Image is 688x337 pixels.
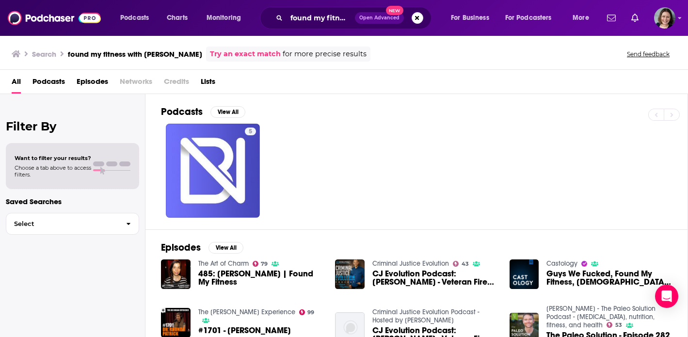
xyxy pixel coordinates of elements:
a: All [12,74,21,94]
span: Open Advanced [359,16,400,20]
span: 485: [PERSON_NAME] | Found My Fitness [198,270,324,286]
a: The Joe Rogan Experience [198,308,295,316]
img: Podchaser - Follow, Share and Rate Podcasts [8,9,101,27]
span: Choose a tab above to access filters. [15,164,91,178]
button: open menu [200,10,254,26]
button: View All [208,242,243,254]
a: 99 [299,309,315,315]
span: Select [6,221,118,227]
h2: Episodes [161,241,201,254]
span: Want to filter your results? [15,155,91,161]
a: PodcastsView All [161,106,245,118]
span: #1701 - [PERSON_NAME] [198,326,291,335]
span: Guys We Fucked, Found My Fitness, [DEMOGRAPHIC_DATA] Parts [546,270,672,286]
button: Select [6,213,139,235]
a: 53 [607,322,622,328]
span: More [573,11,589,25]
span: 79 [261,262,268,266]
h3: Search [32,49,56,59]
button: Open AdvancedNew [355,12,404,24]
a: Try an exact match [210,48,281,60]
a: Charts [160,10,193,26]
p: Saved Searches [6,197,139,206]
a: 485: Dr. Rhonda Patrick | Found My Fitness [198,270,324,286]
div: Open Intercom Messenger [655,285,678,308]
a: Show notifications dropdown [603,10,620,26]
button: open menu [113,10,161,26]
a: 79 [253,261,268,267]
a: 5 [245,128,256,135]
h2: Podcasts [161,106,203,118]
a: #1701 - Dr. Rhonda Patrick [198,326,291,335]
button: View All [210,106,245,118]
a: Robb Wolf - The Paleo Solution Podcast - Paleo diet, nutrition, fitness, and health [546,305,656,329]
a: Castology [546,259,577,268]
span: New [386,6,403,15]
button: Send feedback [624,50,672,58]
a: Show notifications dropdown [627,10,642,26]
span: 5 [249,127,252,137]
span: Credits [164,74,189,94]
img: User Profile [654,7,675,29]
div: Search podcasts, credits, & more... [269,7,441,29]
span: Logged in as micglogovac [654,7,675,29]
span: Networks [120,74,152,94]
h2: Filter By [6,119,139,133]
a: Podcasts [32,74,65,94]
a: 43 [453,261,469,267]
img: Guys We Fucked, Found My Fitness, Lady Parts [510,259,539,289]
button: open menu [566,10,601,26]
span: CJ Evolution Podcast: [PERSON_NAME] - Veteran Fire Fighter and CEO & Founder of ResponderStrong [372,270,498,286]
a: Lists [201,74,215,94]
span: Podcasts [120,11,149,25]
a: Episodes [77,74,108,94]
button: open menu [499,10,566,26]
a: Guys We Fucked, Found My Fitness, Lady Parts [546,270,672,286]
span: Monitoring [207,11,241,25]
h3: found my fitness with [PERSON_NAME] [68,49,202,59]
img: CJ Evolution Podcast: Rhonda Kelly - Veteran Fire Fighter and CEO & Founder of ResponderStrong [335,259,365,289]
a: EpisodesView All [161,241,243,254]
button: Show profile menu [654,7,675,29]
span: 43 [462,262,469,266]
input: Search podcasts, credits, & more... [287,10,355,26]
span: 53 [615,323,622,327]
button: open menu [444,10,501,26]
span: For Business [451,11,489,25]
span: For Podcasters [505,11,552,25]
a: Criminal Justice Evolution Podcast - Hosted by Patrick Fitzgibbons [372,308,480,324]
a: 5 [166,124,260,218]
a: CJ Evolution Podcast: Rhonda Kelly - Veteran Fire Fighter and CEO & Founder of ResponderStrong [372,270,498,286]
span: 99 [307,310,314,315]
span: for more precise results [283,48,367,60]
img: 485: Dr. Rhonda Patrick | Found My Fitness [161,259,191,289]
span: Charts [167,11,188,25]
a: The Art of Charm [198,259,249,268]
a: Criminal Justice Evolution [372,259,449,268]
